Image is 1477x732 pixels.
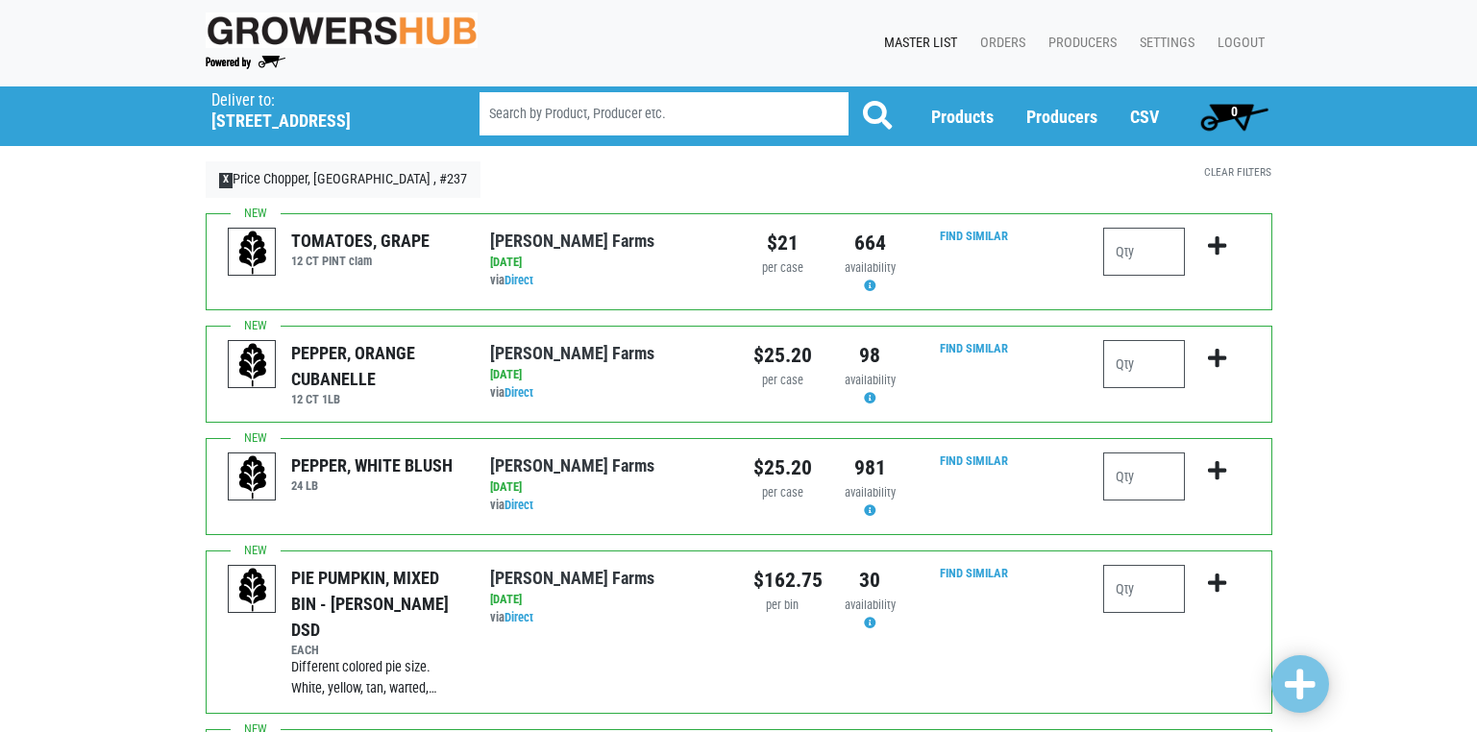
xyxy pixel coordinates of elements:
[753,372,812,390] div: per case
[291,228,430,254] div: TOMATOES, GRAPE
[1103,565,1185,613] input: Qty
[490,366,724,384] div: [DATE]
[845,598,896,612] span: availability
[505,385,533,400] a: Direct
[940,229,1008,243] a: Find Similar
[219,173,234,188] span: X
[869,25,965,61] a: Master List
[229,341,277,389] img: placeholder-variety-43d6402dacf2d531de610a020419775a.svg
[291,657,461,698] div: Different colored pie size. White, yellow, tan, warted,
[841,565,899,596] div: 30
[490,254,724,272] div: [DATE]
[490,384,724,403] div: via
[845,260,896,275] span: availability
[1103,228,1185,276] input: Qty
[505,273,533,287] a: Direct
[229,229,277,277] img: placeholder-variety-43d6402dacf2d531de610a020419775a.svg
[291,478,453,493] h6: 24 LB
[1033,25,1124,61] a: Producers
[965,25,1033,61] a: Orders
[490,568,654,588] a: [PERSON_NAME] Farms
[940,566,1008,580] a: Find Similar
[211,110,431,132] h5: [STREET_ADDRESS]
[490,497,724,515] div: via
[1204,165,1271,179] a: Clear Filters
[940,453,1008,468] a: Find Similar
[845,373,896,387] span: availability
[291,340,461,392] div: PEPPER, ORANGE CUBANELLE
[505,498,533,512] a: Direct
[291,392,461,406] h6: 12 CT 1LB
[841,340,899,371] div: 98
[940,341,1008,355] a: Find Similar
[845,485,896,500] span: availability
[291,452,453,478] div: PEPPER, WHITE BLUSH
[841,452,899,483] div: 981
[480,92,849,135] input: Search by Product, Producer etc.
[211,86,445,132] span: Price Chopper, Binghamton , #237 (10 Glenwood Ave, Binghamton, NY 13905, USA)
[490,272,724,290] div: via
[291,565,461,643] div: PIE PUMPKIN, MIXED BIN - [PERSON_NAME] DSD
[753,452,812,483] div: $25.20
[1124,25,1202,61] a: Settings
[206,56,285,69] img: Powered by Big Wheelbarrow
[841,228,899,258] div: 664
[505,610,533,624] a: Direct
[490,455,654,476] a: [PERSON_NAME] Farms
[1202,25,1272,61] a: Logout
[1103,452,1185,500] input: Qty
[490,478,724,497] div: [DATE]
[211,91,431,110] p: Deliver to:
[1192,97,1277,135] a: 0
[229,566,277,614] img: placeholder-variety-43d6402dacf2d531de610a020419775a.svg
[1130,107,1159,127] a: CSV
[1103,340,1185,388] input: Qty
[490,343,654,363] a: [PERSON_NAME] Farms
[429,680,437,696] span: …
[291,254,430,268] h6: 12 CT PINT clam
[753,565,812,596] div: $162.75
[931,107,994,127] a: Products
[753,597,812,615] div: per bin
[753,259,812,278] div: per case
[1231,104,1238,119] span: 0
[206,161,481,198] a: XPrice Chopper, [GEOGRAPHIC_DATA] , #237
[291,643,461,657] h6: EACH
[753,484,812,502] div: per case
[753,228,812,258] div: $21
[229,453,277,501] img: placeholder-variety-43d6402dacf2d531de610a020419775a.svg
[490,609,724,627] div: via
[1026,107,1097,127] a: Producers
[753,340,812,371] div: $25.20
[490,591,724,609] div: [DATE]
[206,12,479,48] img: original-fc7597fdc6adbb9d0e2ae620e786d1a2.jpg
[490,231,654,251] a: [PERSON_NAME] Farms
